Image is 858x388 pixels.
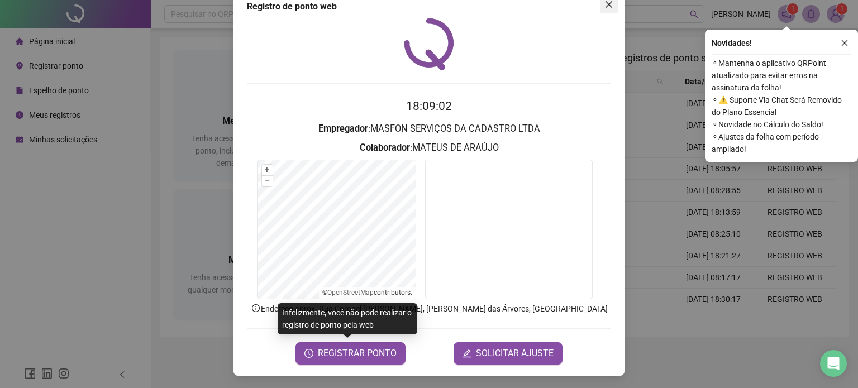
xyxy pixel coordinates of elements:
p: Endereço aprox. : Rua Coronel [PERSON_NAME], [PERSON_NAME] das Árvores, [GEOGRAPHIC_DATA] [247,303,611,315]
a: OpenStreetMap [327,289,374,296]
img: QRPoint [404,18,454,70]
span: ⚬ ⚠️ Suporte Via Chat Será Removido do Plano Essencial [712,94,851,118]
strong: Colaborador [360,142,410,153]
button: + [262,165,273,175]
span: ⚬ Mantenha o aplicativo QRPoint atualizado para evitar erros na assinatura da folha! [712,57,851,94]
li: © contributors. [322,289,412,296]
h3: : MASFON SERVIÇOS DA CADASTRO LTDA [247,122,611,136]
span: clock-circle [304,349,313,358]
span: edit [463,349,471,358]
strong: Empregador [318,123,368,134]
span: ⚬ Novidade no Cálculo do Saldo! [712,118,851,131]
span: close [841,39,849,47]
button: – [262,176,273,186]
span: SOLICITAR AJUSTE [476,347,554,360]
div: Infelizmente, você não pode realizar o registro de ponto pela web [278,303,417,334]
span: REGISTRAR PONTO [318,347,397,360]
span: info-circle [251,303,261,313]
div: Open Intercom Messenger [820,350,847,377]
span: ⚬ Ajustes da folha com período ampliado! [712,131,851,155]
span: Novidades ! [712,37,752,49]
button: editSOLICITAR AJUSTE [454,342,563,365]
time: 18:09:02 [406,99,452,113]
button: REGISTRAR PONTO [295,342,406,365]
h3: : MATEUS DE ARAÚJO [247,141,611,155]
